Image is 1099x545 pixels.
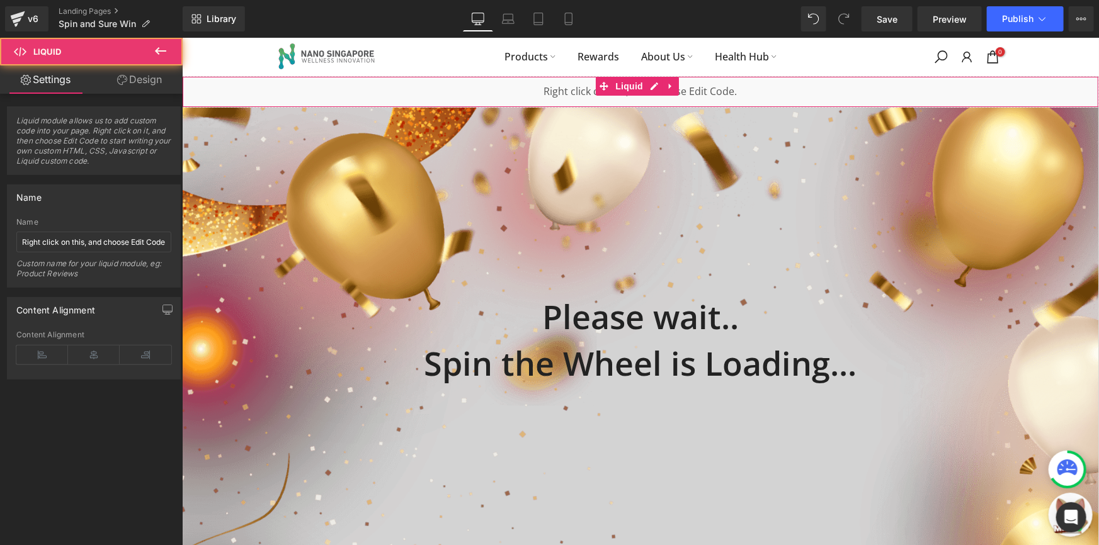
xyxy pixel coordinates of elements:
a: Expand / Collapse [481,39,497,58]
strong: Please wait.. [360,256,557,301]
a: Rewards [385,11,448,27]
span: Liquid [430,39,464,58]
div: Open Intercom Messenger [1056,502,1086,532]
img: message_box [870,458,908,496]
a: Products [312,11,385,27]
div: Content Alignment [16,330,171,339]
a: Tablet [523,6,554,31]
div: Name [16,185,42,203]
span: Library [207,13,236,25]
a: Mobile [554,6,584,31]
span: Liquid [33,47,61,57]
a: Health Hub [522,11,606,27]
div: Custom name for your liquid module, eg: Product Reviews [16,259,171,287]
a: v6 [5,6,48,31]
a: About Us [448,11,522,27]
span: Save [877,13,897,26]
button: More [1069,6,1094,31]
div: v6 [25,11,41,27]
div: Domain: [DOMAIN_NAME] [33,33,139,43]
span: Publish [1002,14,1034,24]
img: logo_orange.svg [20,20,30,30]
a: Landing Pages [59,6,183,16]
span: Liquid module allows us to add custom code into your page. Right click on it, and then choose Edi... [16,116,171,174]
span: Preview [933,13,967,26]
img: website_grey.svg [20,33,30,43]
img: tab_keywords_by_traffic_grey.svg [127,73,137,83]
div: Keywords by Traffic [141,74,208,82]
a: 0 [803,11,819,27]
strong: Spin the Wheel is Loading... [242,303,675,347]
button: Publish [987,6,1064,31]
a: Design [94,65,185,94]
a: Laptop [493,6,523,31]
a: Desktop [463,6,493,31]
img: tab_domain_overview_orange.svg [37,73,47,83]
div: Content Alignment [16,298,95,315]
span: 0 [814,9,823,19]
div: v 4.0.25 [35,20,62,30]
a: New Library [183,6,245,31]
div: Domain Overview [50,74,113,82]
span: Spin and Sure Win [59,19,136,29]
div: Name [16,218,171,227]
button: Redo [831,6,857,31]
a: Preview [918,6,982,31]
button: Undo [801,6,826,31]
